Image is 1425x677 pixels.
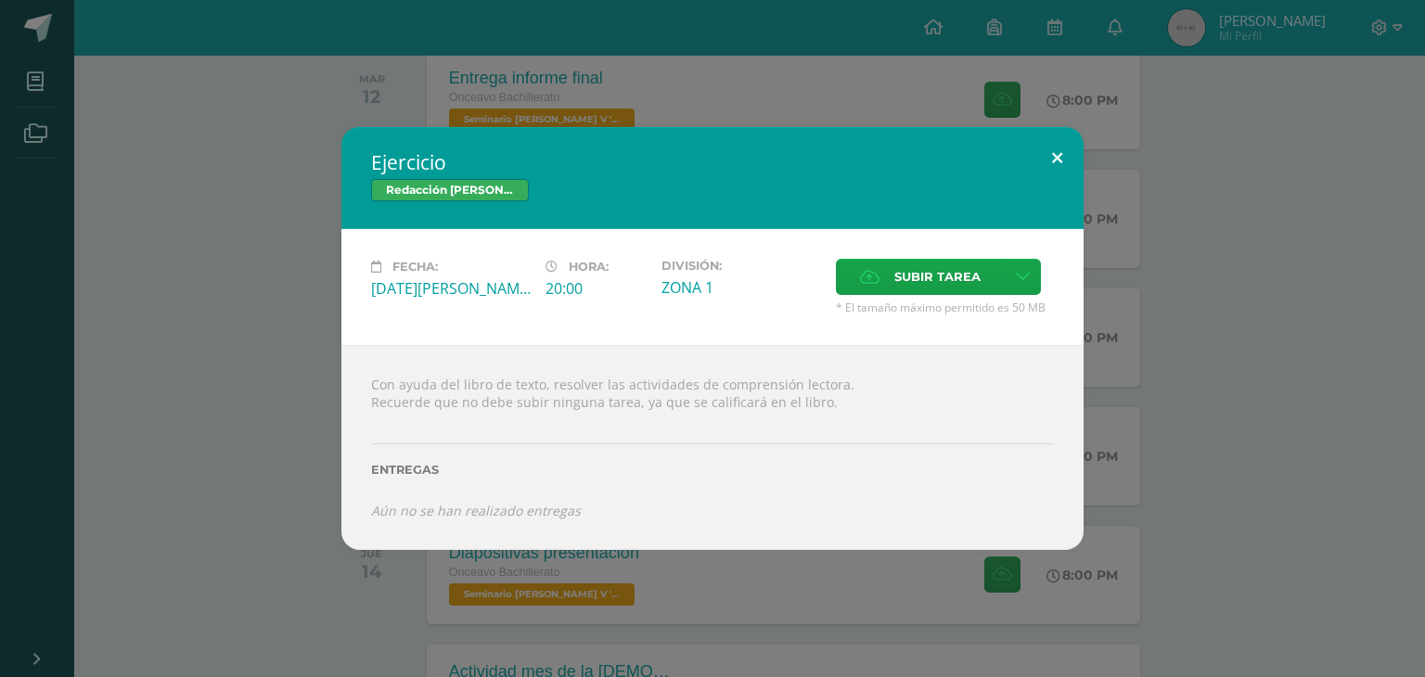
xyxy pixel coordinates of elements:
[661,259,821,273] label: División:
[569,260,609,274] span: Hora:
[1031,127,1084,190] button: Close (Esc)
[371,149,1054,175] h2: Ejercicio
[341,345,1084,550] div: Con ayuda del libro de texto, resolver las actividades de comprensión lectora. Recuerde que no de...
[371,278,531,299] div: [DATE][PERSON_NAME]
[836,300,1054,315] span: * El tamaño máximo permitido es 50 MB
[371,463,1054,477] label: Entregas
[392,260,438,274] span: Fecha:
[371,179,529,201] span: Redacción [PERSON_NAME] V
[546,278,647,299] div: 20:00
[371,502,581,519] i: Aún no se han realizado entregas
[894,260,981,294] span: Subir tarea
[661,277,821,298] div: ZONA 1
